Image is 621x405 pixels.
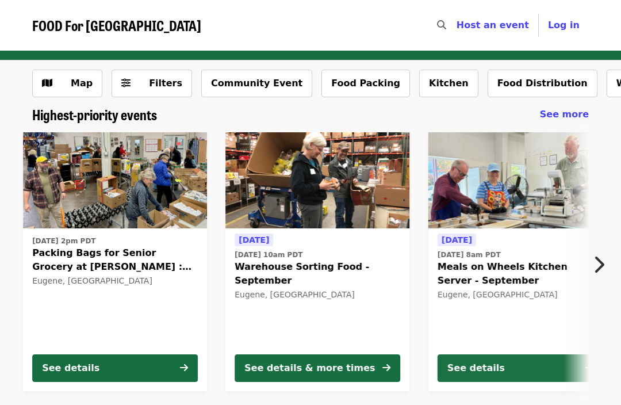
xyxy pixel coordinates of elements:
span: Meals on Wheels Kitchen Server - September [438,260,603,288]
span: [DATE] [239,235,269,244]
button: Log in [539,14,589,37]
img: Warehouse Sorting Food - September organized by FOOD For Lane County [225,132,409,229]
img: Packing Bags for Senior Grocery at Bailey Hill : October organized by FOOD For Lane County [23,132,207,229]
div: Highest-priority events [23,106,598,123]
span: Filters [149,78,182,89]
i: arrow-right icon [382,362,390,373]
div: Eugene, [GEOGRAPHIC_DATA] [438,290,603,300]
div: Eugene, [GEOGRAPHIC_DATA] [32,276,198,286]
button: Filters (0 selected) [112,70,192,97]
img: Meals on Wheels Kitchen Server - September organized by FOOD For Lane County [428,132,612,229]
button: See details [438,354,603,382]
button: Community Event [201,70,312,97]
span: Highest-priority events [32,104,157,124]
time: [DATE] 8am PDT [438,250,501,260]
button: See details & more times [235,354,400,382]
a: See details for "Packing Bags for Senior Grocery at Bailey Hill : October" [23,132,207,391]
button: Show map view [32,70,102,97]
div: See details [42,361,99,375]
span: Warehouse Sorting Food - September [235,260,400,288]
span: Log in [548,20,580,30]
span: Map [71,78,93,89]
time: [DATE] 2pm PDT [32,236,95,246]
div: See details & more times [244,361,375,375]
a: See more [540,108,589,121]
input: Search [453,12,462,39]
button: Food Packing [321,70,410,97]
i: sliders-h icon [121,78,131,89]
i: chevron-right icon [593,254,604,276]
time: [DATE] 10am PDT [235,250,302,260]
a: Host an event [457,20,529,30]
button: Next item [583,249,621,281]
i: search icon [437,20,446,30]
a: FOOD For [GEOGRAPHIC_DATA] [32,17,201,34]
button: Food Distribution [488,70,597,97]
a: See details for "Warehouse Sorting Food - September" [225,132,409,391]
span: See more [540,109,589,120]
div: Eugene, [GEOGRAPHIC_DATA] [235,290,400,300]
a: Highest-priority events [32,106,157,123]
span: Packing Bags for Senior Grocery at [PERSON_NAME] : October [32,246,198,274]
button: Kitchen [419,70,478,97]
a: See details for "Meals on Wheels Kitchen Server - September" [428,132,612,391]
span: FOOD For [GEOGRAPHIC_DATA] [32,15,201,35]
div: See details [447,361,505,375]
i: map icon [42,78,52,89]
button: See details [32,354,198,382]
span: [DATE] [442,235,472,244]
i: arrow-right icon [180,362,188,373]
